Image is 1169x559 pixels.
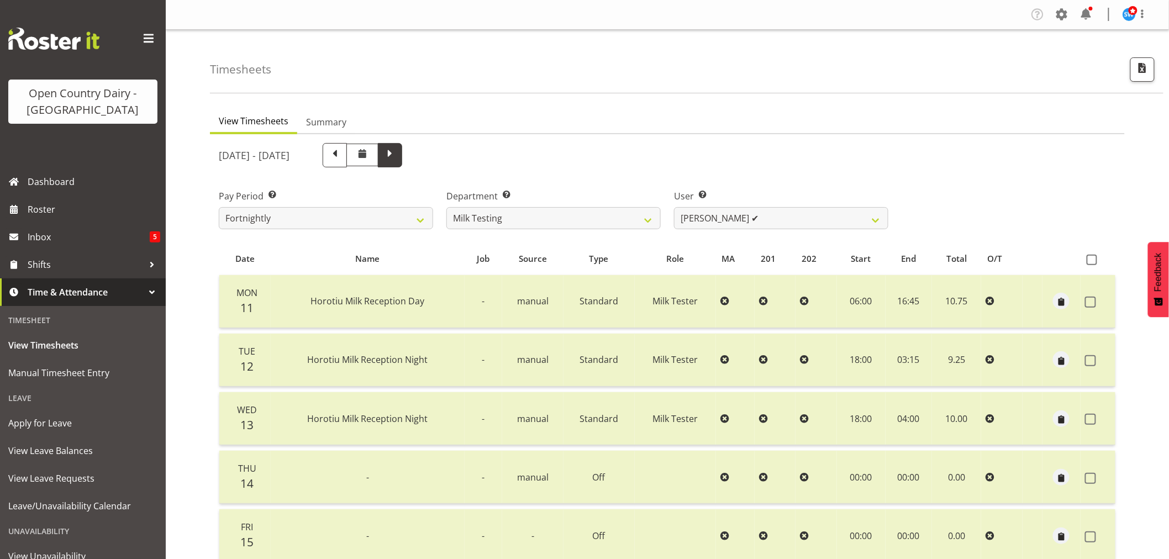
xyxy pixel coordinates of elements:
[517,295,549,307] span: manual
[652,354,698,366] span: Milk Tester
[564,334,635,387] td: Standard
[932,334,982,387] td: 9.25
[8,365,157,381] span: Manual Timesheet Entry
[8,470,157,487] span: View Leave Requests
[237,404,257,416] span: Wed
[1130,57,1155,82] button: Export CSV
[3,387,163,409] div: Leave
[851,252,871,265] span: Start
[28,229,150,245] span: Inbox
[240,476,254,491] span: 14
[802,252,817,265] span: 202
[666,252,684,265] span: Role
[355,252,380,265] span: Name
[837,334,886,387] td: 18:00
[837,275,886,328] td: 06:00
[219,114,288,128] span: View Timesheets
[446,189,661,203] label: Department
[210,63,271,76] h4: Timesheets
[564,275,635,328] td: Standard
[988,252,1003,265] span: O/T
[482,295,485,307] span: -
[946,252,967,265] span: Total
[1123,8,1136,21] img: steve-webb7510.jpg
[1154,253,1163,292] span: Feedback
[482,354,485,366] span: -
[307,413,428,425] span: Horotiu Milk Reception Night
[150,231,160,242] span: 5
[306,115,346,129] span: Summary
[482,471,485,483] span: -
[307,354,428,366] span: Horotiu Milk Reception Night
[3,492,163,520] a: Leave/Unavailability Calendar
[240,300,254,315] span: 11
[517,354,549,366] span: manual
[519,252,547,265] span: Source
[28,256,144,273] span: Shifts
[761,252,776,265] span: 201
[886,275,932,328] td: 16:45
[3,359,163,387] a: Manual Timesheet Entry
[652,413,698,425] span: Milk Tester
[517,413,549,425] span: manual
[19,85,146,118] div: Open Country Dairy - [GEOGRAPHIC_DATA]
[932,275,982,328] td: 10.75
[3,520,163,542] div: Unavailability
[652,295,698,307] span: Milk Tester
[366,530,369,542] span: -
[238,462,256,474] span: Thu
[8,337,157,354] span: View Timesheets
[1148,242,1169,317] button: Feedback - Show survey
[241,521,253,533] span: Fri
[932,451,982,504] td: 0.00
[589,252,609,265] span: Type
[235,252,255,265] span: Date
[240,417,254,433] span: 13
[366,471,369,483] span: -
[482,413,485,425] span: -
[886,451,932,504] td: 00:00
[3,331,163,359] a: View Timesheets
[8,415,157,431] span: Apply for Leave
[8,498,157,514] span: Leave/Unavailability Calendar
[28,284,144,300] span: Time & Attendance
[564,392,635,445] td: Standard
[310,295,424,307] span: Horotiu Milk Reception Day
[517,471,549,483] span: manual
[219,189,433,203] label: Pay Period
[3,409,163,437] a: Apply for Leave
[3,309,163,331] div: Timesheet
[837,451,886,504] td: 00:00
[8,28,99,50] img: Rosterit website logo
[837,392,886,445] td: 18:00
[722,252,735,265] span: MA
[901,252,916,265] span: End
[236,287,257,299] span: Mon
[564,451,635,504] td: Off
[28,173,160,190] span: Dashboard
[240,534,254,550] span: 15
[482,530,485,542] span: -
[3,437,163,465] a: View Leave Balances
[531,530,534,542] span: -
[8,442,157,459] span: View Leave Balances
[219,149,289,161] h5: [DATE] - [DATE]
[674,189,888,203] label: User
[477,252,489,265] span: Job
[239,345,255,357] span: Tue
[28,201,160,218] span: Roster
[240,358,254,374] span: 12
[932,392,982,445] td: 10.00
[3,465,163,492] a: View Leave Requests
[886,392,932,445] td: 04:00
[886,334,932,387] td: 03:15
